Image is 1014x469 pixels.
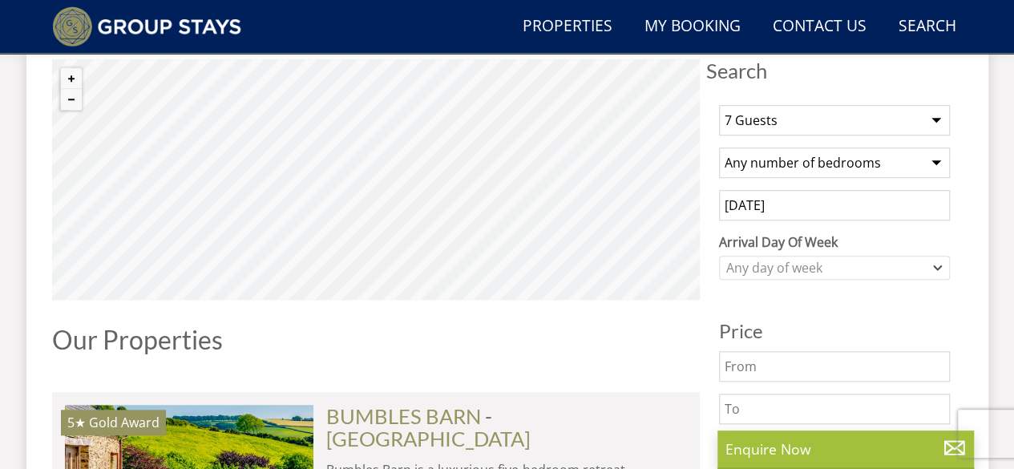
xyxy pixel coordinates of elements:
a: My Booking [638,9,747,45]
a: [GEOGRAPHIC_DATA] [326,427,531,451]
h3: Price [719,321,950,342]
input: To [719,394,950,424]
div: Any day of week [722,259,930,277]
input: From [719,351,950,382]
span: BUMBLES BARN has been awarded a Gold Award by Visit England [89,414,160,431]
button: Zoom in [61,68,82,89]
input: Arrival Date [719,190,950,220]
label: Arrival Day Of Week [719,232,950,252]
a: Search [892,9,963,45]
span: BUMBLES BARN has a 5 star rating under the Quality in Tourism Scheme [67,414,86,431]
p: Enquire Now [725,439,966,459]
a: Properties [516,9,619,45]
span: - [326,404,531,451]
a: BUMBLES BARN [326,404,481,428]
div: Combobox [719,256,950,280]
canvas: Map [52,59,700,300]
span: Search [706,59,963,82]
h1: Our Properties [52,325,700,354]
button: Zoom out [61,89,82,110]
a: Contact Us [766,9,873,45]
img: Group Stays [52,6,242,46]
